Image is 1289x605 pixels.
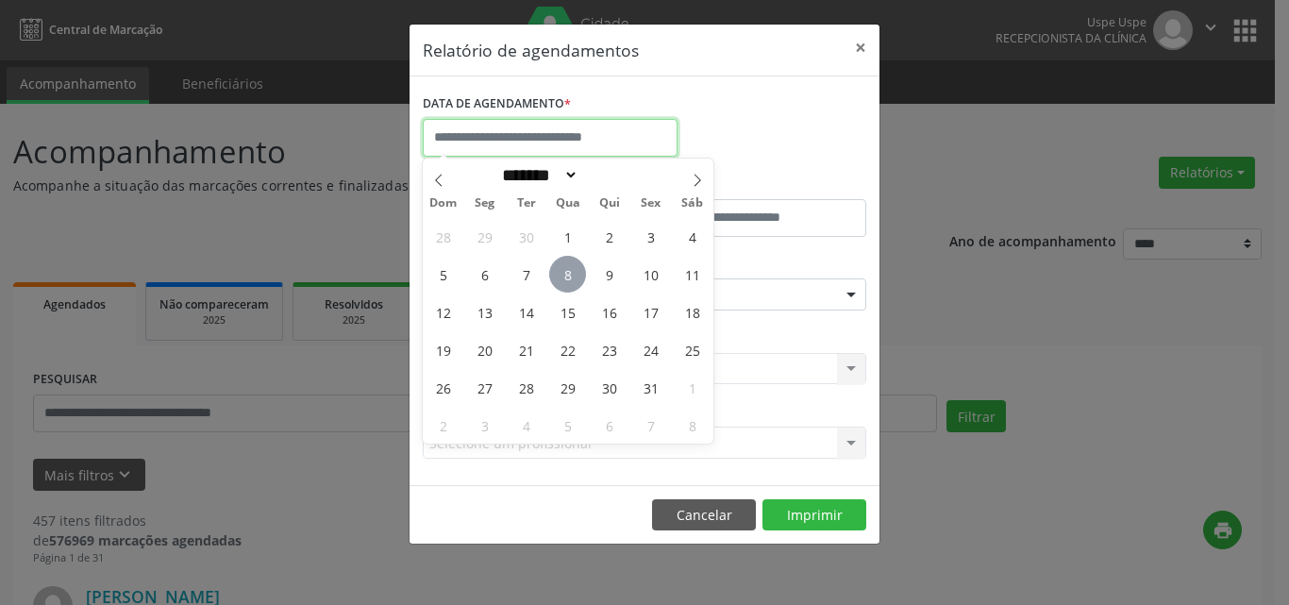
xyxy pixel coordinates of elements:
span: Outubro 28, 2025 [508,369,544,406]
span: Outubro 18, 2025 [674,294,711,330]
span: Outubro 1, 2025 [549,218,586,255]
span: Novembro 3, 2025 [466,407,503,444]
button: Cancelar [652,499,756,531]
span: Novembro 8, 2025 [674,407,711,444]
span: Outubro 15, 2025 [549,294,586,330]
label: DATA DE AGENDAMENTO [423,90,571,119]
span: Outubro 8, 2025 [549,256,586,293]
span: Outubro 24, 2025 [632,331,669,368]
span: Setembro 28, 2025 [425,218,461,255]
span: Outubro 23, 2025 [591,331,628,368]
span: Outubro 12, 2025 [425,294,461,330]
span: Outubro 31, 2025 [632,369,669,406]
span: Novembro 7, 2025 [632,407,669,444]
span: Outubro 25, 2025 [674,331,711,368]
span: Outubro 6, 2025 [466,256,503,293]
span: Outubro 11, 2025 [674,256,711,293]
span: Outubro 4, 2025 [674,218,711,255]
span: Outubro 29, 2025 [549,369,586,406]
span: Ter [506,197,547,210]
span: Dom [423,197,464,210]
label: ATÉ [649,170,866,199]
span: Outubro 7, 2025 [508,256,544,293]
span: Outubro 17, 2025 [632,294,669,330]
span: Seg [464,197,506,210]
span: Outubro 9, 2025 [591,256,628,293]
span: Setembro 30, 2025 [508,218,544,255]
span: Outubro 2, 2025 [591,218,628,255]
span: Qua [547,197,589,210]
span: Outubro 19, 2025 [425,331,461,368]
span: Outubro 10, 2025 [632,256,669,293]
span: Novembro 6, 2025 [591,407,628,444]
span: Novembro 5, 2025 [549,407,586,444]
span: Novembro 1, 2025 [674,369,711,406]
span: Sáb [672,197,713,210]
span: Novembro 2, 2025 [425,407,461,444]
span: Outubro 21, 2025 [508,331,544,368]
span: Sex [630,197,672,210]
span: Outubro 16, 2025 [591,294,628,330]
button: Close [842,25,879,71]
span: Outubro 26, 2025 [425,369,461,406]
input: Year [578,165,641,185]
span: Novembro 4, 2025 [508,407,544,444]
span: Outubro 5, 2025 [425,256,461,293]
span: Setembro 29, 2025 [466,218,503,255]
span: Outubro 20, 2025 [466,331,503,368]
span: Qui [589,197,630,210]
span: Outubro 3, 2025 [632,218,669,255]
span: Outubro 22, 2025 [549,331,586,368]
select: Month [495,165,578,185]
span: Outubro 14, 2025 [508,294,544,330]
span: Outubro 13, 2025 [466,294,503,330]
button: Imprimir [762,499,866,531]
span: Outubro 30, 2025 [591,369,628,406]
span: Outubro 27, 2025 [466,369,503,406]
h5: Relatório de agendamentos [423,38,639,62]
